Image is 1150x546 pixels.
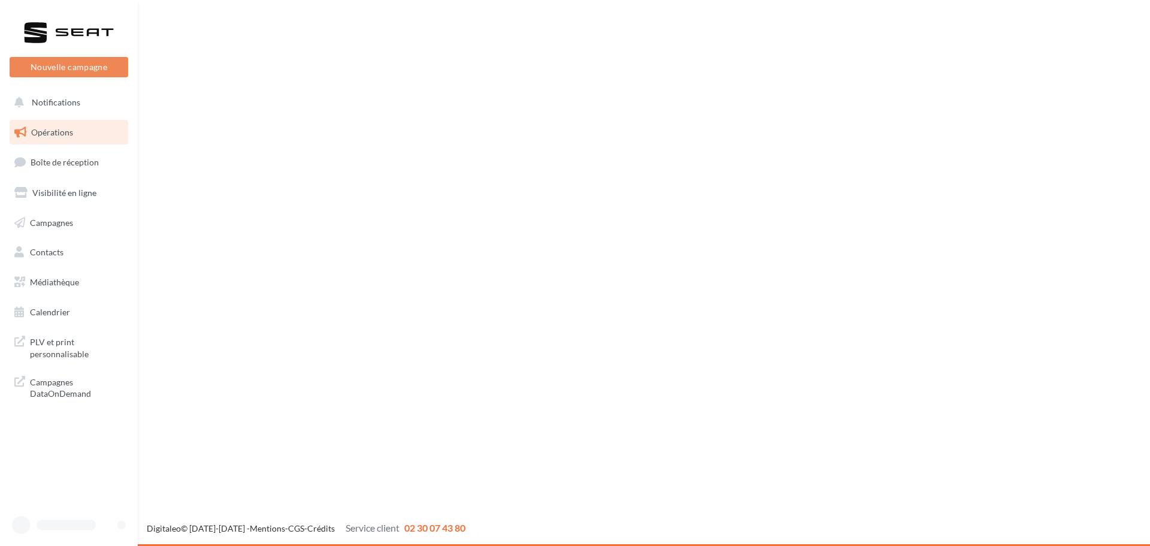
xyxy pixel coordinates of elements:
[32,188,96,198] span: Visibilité en ligne
[30,334,123,360] span: PLV et print personnalisable
[7,270,131,295] a: Médiathèque
[7,210,131,236] a: Campagnes
[7,240,131,265] a: Contacts
[147,523,465,533] span: © [DATE]-[DATE] - - -
[7,329,131,364] a: PLV et print personnalisable
[7,149,131,175] a: Boîte de réception
[7,369,131,405] a: Campagnes DataOnDemand
[10,57,128,77] button: Nouvelle campagne
[147,523,181,533] a: Digitaleo
[32,97,80,107] span: Notifications
[31,127,73,137] span: Opérations
[7,300,131,325] a: Calendrier
[30,374,123,400] span: Campagnes DataOnDemand
[307,523,335,533] a: Crédits
[30,247,63,257] span: Contacts
[346,522,400,533] span: Service client
[30,277,79,287] span: Médiathèque
[250,523,285,533] a: Mentions
[30,217,73,227] span: Campagnes
[30,307,70,317] span: Calendrier
[7,120,131,145] a: Opérations
[404,522,465,533] span: 02 30 07 43 80
[288,523,304,533] a: CGS
[7,180,131,206] a: Visibilité en ligne
[31,157,99,167] span: Boîte de réception
[7,90,126,115] button: Notifications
